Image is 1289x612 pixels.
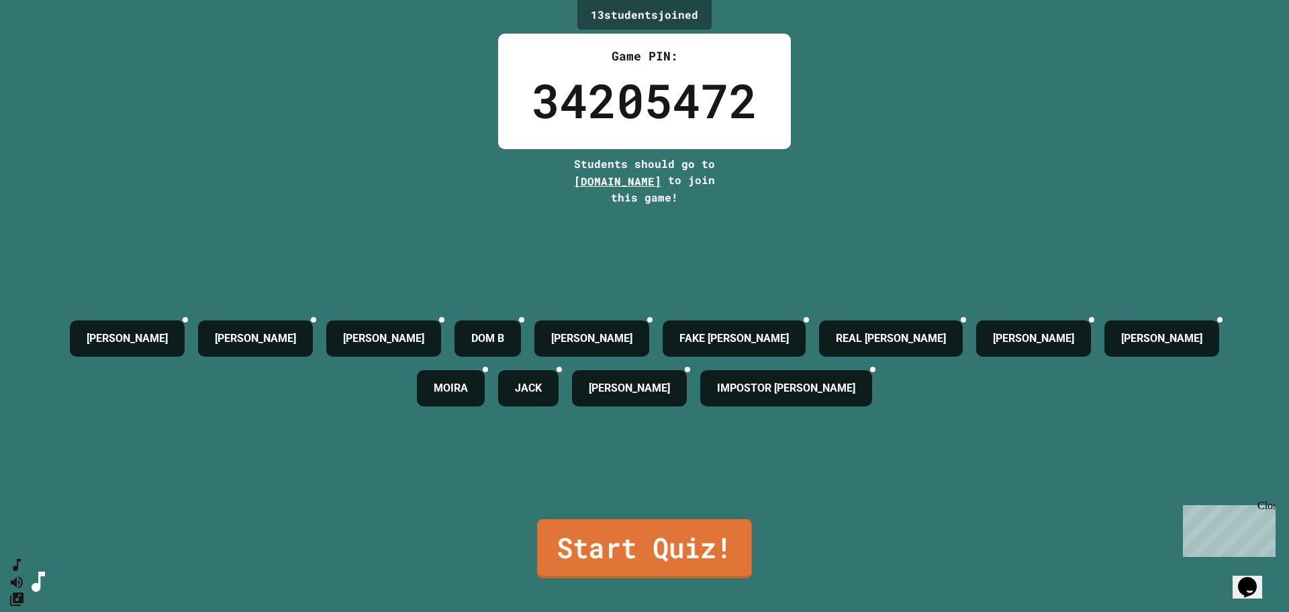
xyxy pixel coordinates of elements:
[9,574,25,591] button: Mute music
[561,156,728,206] div: Students should go to to join this game!
[471,331,504,347] h4: DOM B
[87,331,168,347] h4: [PERSON_NAME]
[836,331,946,347] h4: REAL [PERSON_NAME]
[589,380,670,396] h4: [PERSON_NAME]
[532,65,757,136] div: 34205472
[1233,558,1276,599] iframe: chat widget
[343,331,424,347] h4: [PERSON_NAME]
[1121,331,1202,347] h4: [PERSON_NAME]
[434,380,468,396] h4: MOIRA
[993,331,1074,347] h4: [PERSON_NAME]
[9,591,25,607] button: Change Music
[717,380,855,396] h4: IMPOSTOR [PERSON_NAME]
[515,380,542,396] h4: JACK
[574,174,661,188] span: [DOMAIN_NAME]
[9,557,25,574] button: SpeedDial basic example
[537,519,752,578] a: Start Quiz!
[1178,500,1276,557] iframe: chat widget
[551,331,632,347] h4: [PERSON_NAME]
[215,331,296,347] h4: [PERSON_NAME]
[679,331,789,347] h4: FAKE [PERSON_NAME]
[5,5,93,85] div: Chat with us now!Close
[532,47,757,65] div: Game PIN:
